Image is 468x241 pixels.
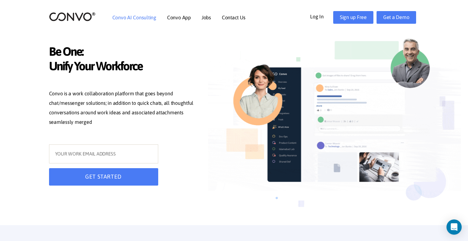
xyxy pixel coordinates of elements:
[310,11,333,21] a: Log In
[208,30,461,227] img: image_not_found
[202,15,211,20] a: Jobs
[49,168,158,186] button: GET STARTED
[49,89,198,128] p: Convo is a work collaboration platform that goes beyond chat/messenger solutions; in addition to ...
[333,11,373,24] a: Sign up Free
[49,12,96,22] img: logo_2.png
[49,59,198,75] span: Unify Your Workforce
[222,15,246,20] a: Contact Us
[446,219,462,235] div: Open Intercom Messenger
[167,15,191,20] a: Convo App
[49,144,158,163] input: YOUR WORK EMAIL ADDRESS
[377,11,416,24] a: Get a Demo
[49,44,198,60] span: Be One:
[112,15,156,20] a: Convo AI Consulting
